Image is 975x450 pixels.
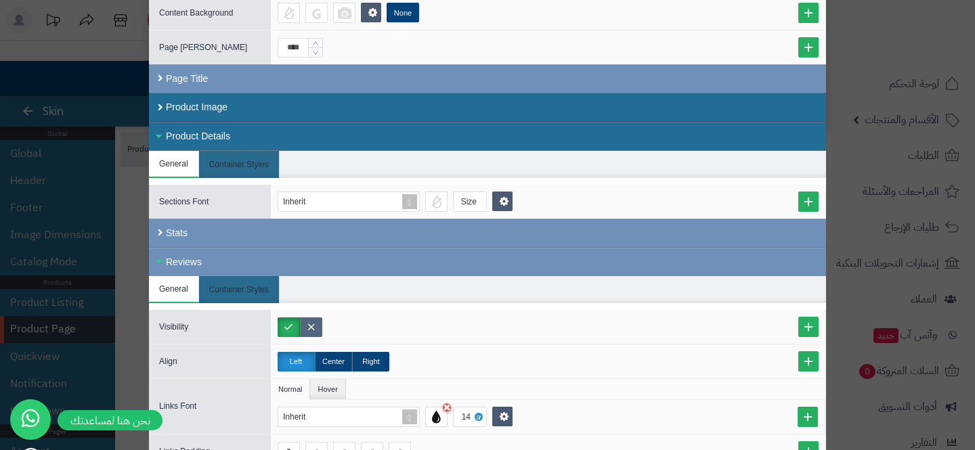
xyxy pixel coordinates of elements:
[309,47,322,57] span: Decrease Value
[462,407,476,426] div: 14
[352,352,389,372] label: Right
[159,43,247,52] span: Page [PERSON_NAME]
[149,122,826,151] div: Product Details
[149,248,826,276] div: Reviews
[310,379,345,399] li: Hover
[159,322,188,332] span: Visibility
[149,64,826,93] div: Page Title
[283,407,319,426] div: Inherit
[159,401,196,411] span: Links Font
[315,352,352,372] label: Center
[199,276,280,303] li: Container Styles
[149,93,826,122] div: Product Image
[149,219,826,248] div: Stats
[159,197,209,206] span: Sections Font
[149,276,199,303] li: General
[278,352,315,372] label: Left
[149,151,199,178] li: General
[271,379,310,399] li: Normal
[309,39,322,48] span: Increase Value
[283,192,319,211] div: Inherit
[159,357,177,366] span: Align
[159,8,233,18] span: Content Background
[387,3,419,22] label: None
[199,151,280,178] li: Container Styles
[454,192,484,211] div: Size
